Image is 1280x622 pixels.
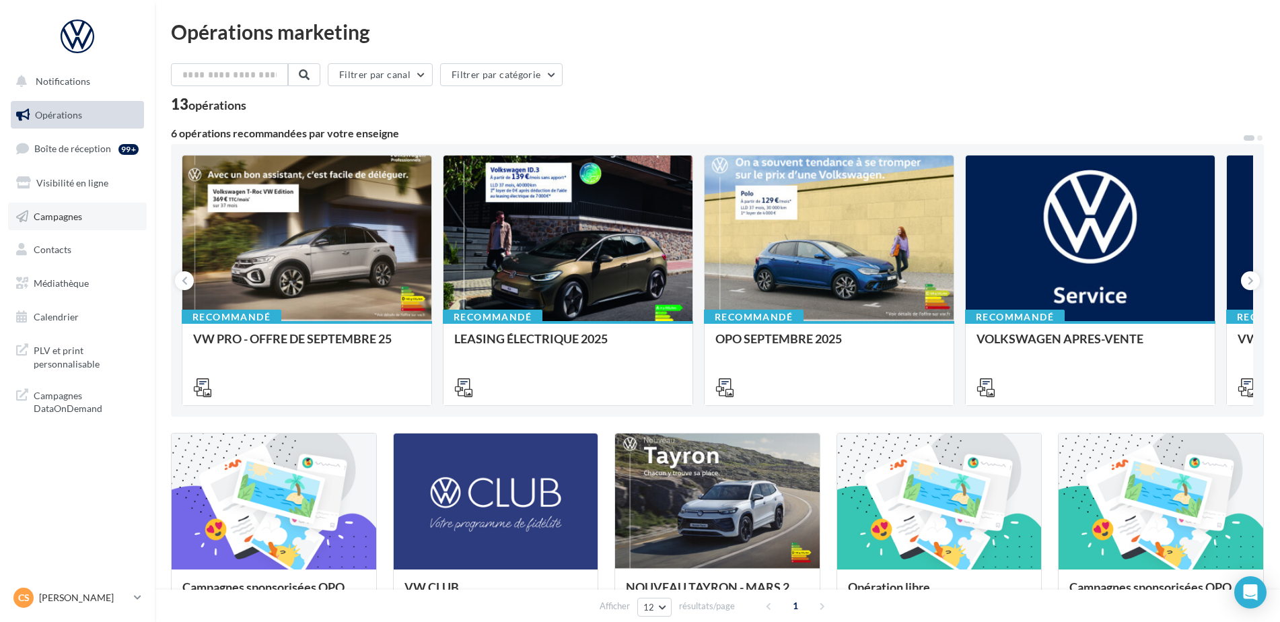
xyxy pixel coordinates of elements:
span: Visibilité en ligne [36,177,108,188]
span: Boîte de réception [34,143,111,154]
span: PLV et print personnalisable [34,341,139,370]
div: Campagnes sponsorisées OPO [1069,580,1252,607]
div: OPO SEPTEMBRE 2025 [715,332,943,359]
span: Opérations [35,109,82,120]
div: Opérations marketing [171,22,1264,42]
a: Contacts [8,236,147,264]
button: Filtrer par catégorie [440,63,563,86]
div: Open Intercom Messenger [1234,576,1267,609]
a: PLV et print personnalisable [8,336,147,376]
span: Médiathèque [34,277,89,289]
span: Notifications [36,75,90,87]
span: CS [18,591,30,604]
a: Campagnes [8,203,147,231]
a: Visibilité en ligne [8,169,147,197]
span: Calendrier [34,311,79,322]
div: VW PRO - OFFRE DE SEPTEMBRE 25 [193,332,421,359]
p: [PERSON_NAME] [39,591,129,604]
a: CS [PERSON_NAME] [11,585,144,611]
div: Recommandé [704,310,804,324]
span: Afficher [600,600,630,613]
div: Campagnes sponsorisées OPO Septembre [182,580,365,607]
button: 12 [637,598,672,617]
span: résultats/page [679,600,735,613]
button: Filtrer par canal [328,63,433,86]
div: Opération libre [848,580,1031,607]
div: 13 [171,97,246,112]
div: Recommandé [182,310,281,324]
span: Contacts [34,244,71,255]
div: 99+ [118,144,139,155]
span: Campagnes DataOnDemand [34,386,139,415]
div: NOUVEAU TAYRON - MARS 2025 [626,580,809,607]
div: VW CLUB [404,580,588,607]
span: 1 [785,595,806,617]
div: Recommandé [965,310,1065,324]
button: Notifications [8,67,141,96]
span: 12 [643,602,655,613]
a: Médiathèque [8,269,147,298]
div: 6 opérations recommandées par votre enseigne [171,128,1242,139]
div: VOLKSWAGEN APRES-VENTE [976,332,1204,359]
div: LEASING ÉLECTRIQUE 2025 [454,332,682,359]
a: Calendrier [8,303,147,331]
a: Opérations [8,101,147,129]
span: Campagnes [34,210,82,221]
div: opérations [188,99,246,111]
a: Campagnes DataOnDemand [8,381,147,421]
div: Recommandé [443,310,542,324]
a: Boîte de réception99+ [8,134,147,163]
